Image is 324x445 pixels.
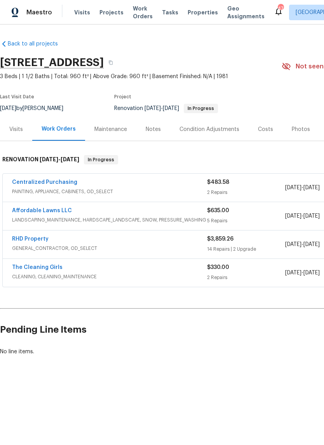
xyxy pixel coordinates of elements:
[145,106,161,111] span: [DATE]
[12,273,207,281] span: CLEANING, CLEANING_MAINTENANCE
[285,242,301,247] span: [DATE]
[207,188,285,196] div: 2 Repairs
[61,157,79,162] span: [DATE]
[146,126,161,133] div: Notes
[12,236,49,242] a: RHD Property
[26,9,52,16] span: Maestro
[292,126,310,133] div: Photos
[207,217,285,225] div: 5 Repairs
[285,241,320,248] span: -
[2,155,79,164] h6: RENOVATION
[188,9,218,16] span: Properties
[12,180,77,185] a: Centralized Purchasing
[12,244,207,252] span: GENERAL_CONTRACTOR, OD_SELECT
[12,208,72,213] a: Affordable Lawns LLC
[258,126,273,133] div: Costs
[285,184,320,192] span: -
[207,245,285,253] div: 14 Repairs | 2 Upgrade
[162,10,178,15] span: Tasks
[303,185,320,190] span: [DATE]
[303,242,320,247] span: [DATE]
[12,265,63,270] a: The Cleaning Girls
[278,5,283,12] div: 47
[285,185,301,190] span: [DATE]
[145,106,179,111] span: -
[207,208,229,213] span: $635.00
[74,9,90,16] span: Visits
[303,213,320,219] span: [DATE]
[9,126,23,133] div: Visits
[40,157,79,162] span: -
[94,126,127,133] div: Maintenance
[185,106,217,111] span: In Progress
[179,126,239,133] div: Condition Adjustments
[207,180,229,185] span: $483.58
[163,106,179,111] span: [DATE]
[85,156,117,164] span: In Progress
[303,270,320,276] span: [DATE]
[133,5,153,20] span: Work Orders
[40,157,58,162] span: [DATE]
[207,236,233,242] span: $3,859.26
[99,9,124,16] span: Projects
[12,188,207,195] span: PAINTING, APPLIANCE, CABINETS, OD_SELECT
[285,212,320,220] span: -
[42,125,76,133] div: Work Orders
[285,270,301,276] span: [DATE]
[207,265,229,270] span: $330.00
[114,94,131,99] span: Project
[12,216,207,224] span: LANDSCAPING_MAINTENANCE, HARDSCAPE_LANDSCAPE, SNOW, PRESSURE_WASHING
[207,274,285,281] div: 2 Repairs
[104,56,118,70] button: Copy Address
[285,213,301,219] span: [DATE]
[227,5,265,20] span: Geo Assignments
[114,106,218,111] span: Renovation
[285,269,320,277] span: -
